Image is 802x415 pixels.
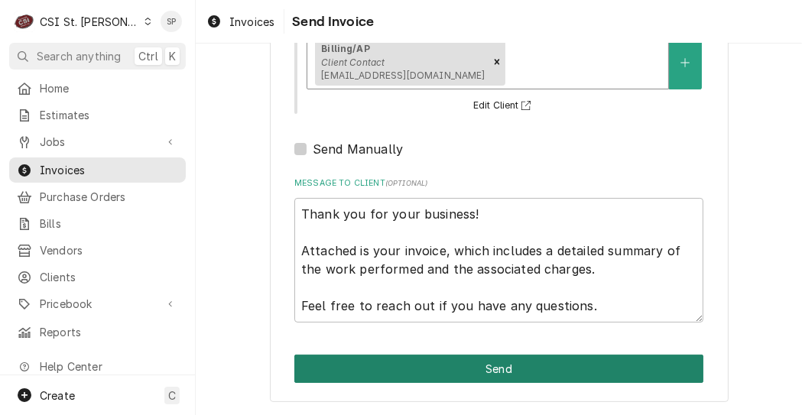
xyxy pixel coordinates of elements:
span: Jobs [40,134,155,150]
a: Go to Jobs [9,129,186,154]
div: Shelley Politte's Avatar [161,11,182,32]
span: ( optional ) [385,179,428,187]
a: Invoices [9,157,186,183]
span: Reports [40,324,178,340]
a: Reports [9,319,186,345]
span: Search anything [37,48,121,64]
a: Bills [9,211,186,236]
div: CSI St. Louis's Avatar [14,11,35,32]
span: Clients [40,269,178,285]
a: Purchase Orders [9,184,186,209]
a: Estimates [9,102,186,128]
div: SP [161,11,182,32]
textarea: Thank you for your business! Attached is your invoice, which includes a detailed summary of the w... [294,198,703,323]
svg: Create New Contact [680,57,690,68]
button: Send [294,355,703,383]
span: K [169,48,176,64]
a: Vendors [9,238,186,263]
span: Home [40,80,178,96]
a: Clients [9,264,186,290]
button: Search anythingCtrlK [9,43,186,70]
div: Remove [object Object] [489,39,505,86]
a: Go to Help Center [9,354,186,379]
a: Home [9,76,186,101]
a: Go to Pricebook [9,291,186,316]
a: Invoices [200,9,281,34]
span: Invoices [229,14,274,30]
span: Help Center [40,358,177,374]
div: Button Group [294,355,703,383]
strong: Billing/AP [321,43,370,54]
span: Estimates [40,107,178,123]
label: Send Manually [313,140,403,158]
span: [EMAIL_ADDRESS][DOMAIN_NAME] [321,70,485,81]
button: Edit Client [471,96,537,115]
span: Create [40,389,75,402]
span: Invoices [40,162,178,178]
div: CSI St. [PERSON_NAME] [40,14,139,30]
span: Vendors [40,242,178,258]
span: Ctrl [138,48,158,64]
label: Message to Client [294,177,703,190]
em: Client Contact [321,57,385,68]
span: Pricebook [40,296,155,312]
span: Send Invoice [287,11,374,32]
button: Create New Contact [669,35,701,89]
div: Button Group Row [294,355,703,383]
span: C [168,387,176,404]
div: C [14,11,35,32]
div: Message to Client [294,177,703,323]
span: Purchase Orders [40,189,178,205]
span: Bills [40,216,178,232]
